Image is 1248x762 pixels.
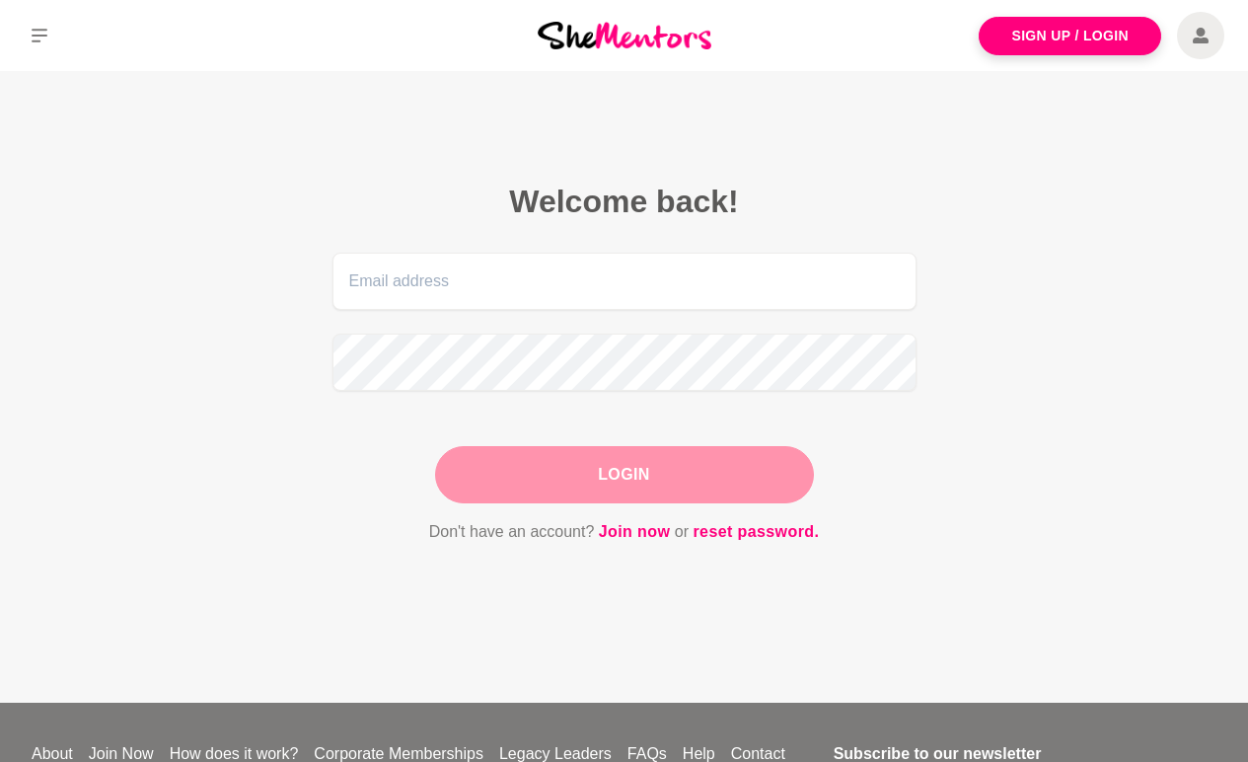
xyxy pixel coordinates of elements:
[332,253,917,310] input: Email address
[332,519,917,545] p: Don't have an account? or
[332,182,917,221] h2: Welcome back!
[538,22,711,48] img: She Mentors Logo
[693,519,819,545] a: reset password.
[979,17,1161,55] a: Sign Up / Login
[599,519,671,545] a: Join now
